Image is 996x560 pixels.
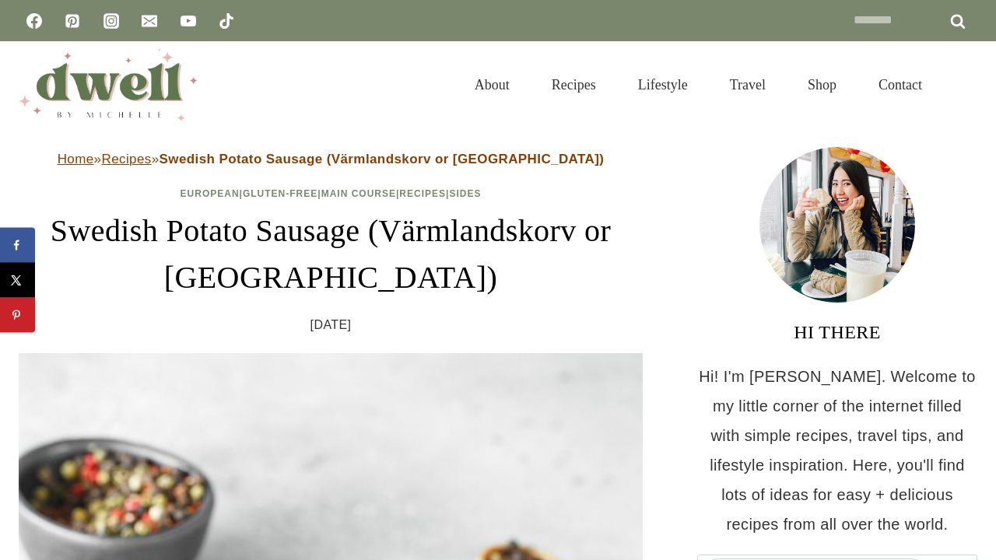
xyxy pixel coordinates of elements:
[449,188,481,199] a: Sides
[243,188,317,199] a: Gluten-Free
[58,152,605,166] span: » »
[57,5,88,37] a: Pinterest
[181,188,482,199] span: | | | |
[181,188,240,199] a: European
[101,152,151,166] a: Recipes
[787,58,857,112] a: Shop
[19,208,643,301] h1: Swedish Potato Sausage (Värmlandskorv or [GEOGRAPHIC_DATA])
[96,5,127,37] a: Instagram
[697,362,977,539] p: Hi! I'm [PERSON_NAME]. Welcome to my little corner of the internet filled with simple recipes, tr...
[310,313,352,337] time: [DATE]
[399,188,446,199] a: Recipes
[531,58,617,112] a: Recipes
[19,5,50,37] a: Facebook
[709,58,787,112] a: Travel
[454,58,943,112] nav: Primary Navigation
[321,188,396,199] a: Main Course
[211,5,242,37] a: TikTok
[951,72,977,98] button: View Search Form
[454,58,531,112] a: About
[19,49,198,121] img: DWELL by michelle
[58,152,94,166] a: Home
[857,58,943,112] a: Contact
[697,318,977,346] h3: HI THERE
[617,58,709,112] a: Lifestyle
[134,5,165,37] a: Email
[160,152,605,166] strong: Swedish Potato Sausage (Värmlandskorv or [GEOGRAPHIC_DATA])
[173,5,204,37] a: YouTube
